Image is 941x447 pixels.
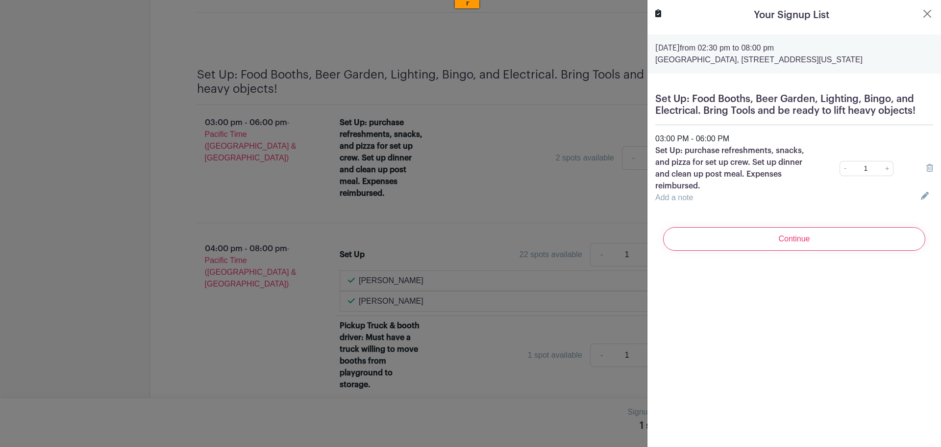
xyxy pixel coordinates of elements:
a: + [881,161,893,176]
a: - [840,161,850,176]
p: Set Up: purchase refreshments, snacks, and pizza for set up crew. Set up dinner and clean up post... [655,145,813,192]
a: Copy [158,10,174,17]
p: from 02:30 pm to 08:00 pm [655,42,933,54]
a: View [142,10,158,17]
input: ASIN, PO, Alias, + more... [46,4,124,17]
p: [GEOGRAPHIC_DATA], [STREET_ADDRESS][US_STATE] [655,54,933,66]
strong: [DATE] [655,44,680,52]
img: sluyter [20,3,32,16]
h5: Your Signup List [754,8,829,23]
button: Close [921,8,933,20]
input: Continue [663,227,925,251]
input: ASIN [142,2,188,10]
a: Clear [174,10,190,17]
a: Add a note [655,193,693,202]
h5: Set Up: Food Booths, Beer Garden, Lighting, Bingo, and Electrical. Bring Tools and be ready to li... [655,93,933,117]
div: 03:00 PM - 06:00 PM [649,133,939,145]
